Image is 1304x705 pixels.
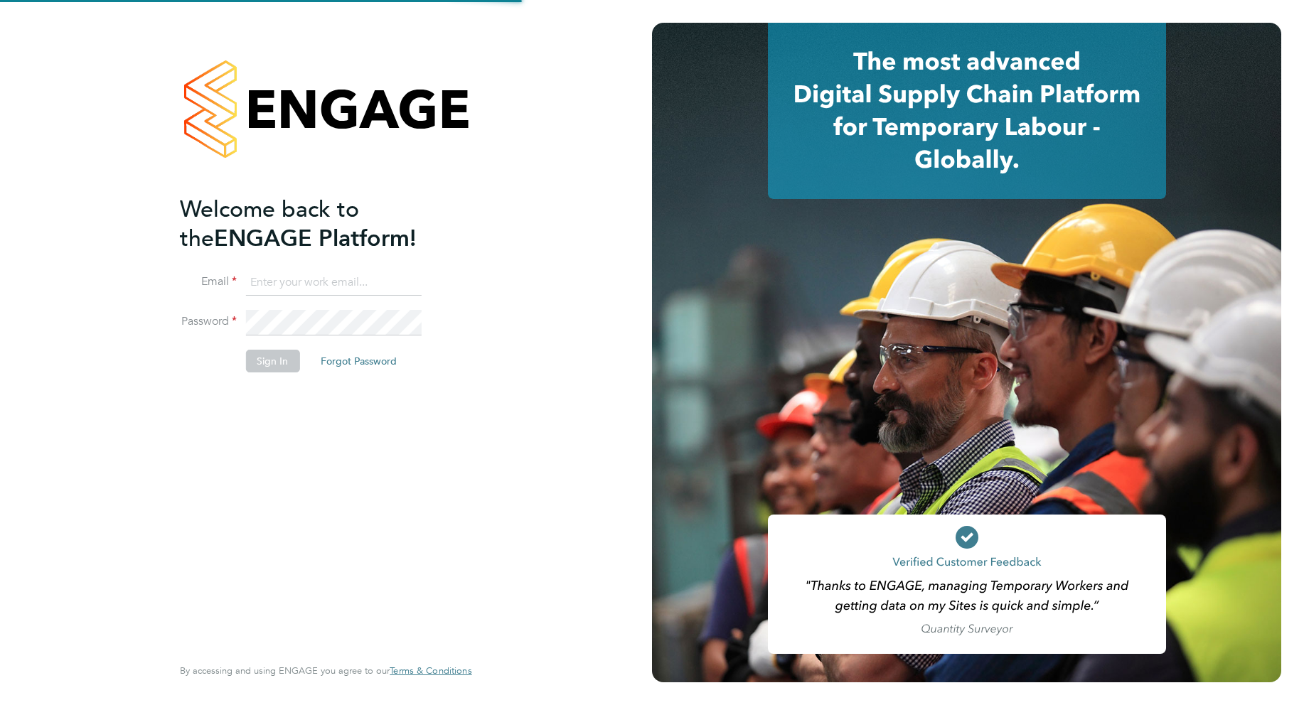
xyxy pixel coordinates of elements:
input: Enter your work email... [245,270,421,296]
label: Password [180,314,237,329]
h2: ENGAGE Platform! [180,195,457,253]
a: Terms & Conditions [390,665,471,677]
span: By accessing and using ENGAGE you agree to our [180,664,471,677]
button: Forgot Password [309,350,408,372]
span: Welcome back to the [180,195,359,252]
button: Sign In [245,350,299,372]
label: Email [180,274,237,289]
